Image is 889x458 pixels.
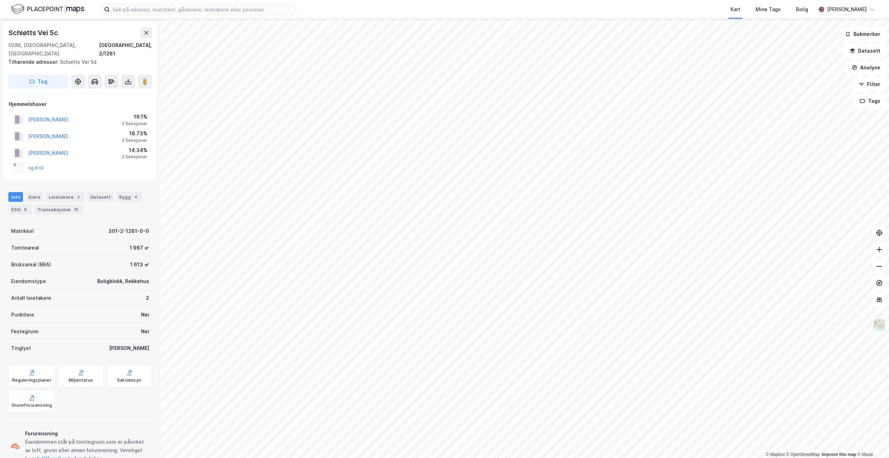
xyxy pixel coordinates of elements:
div: ESG [8,205,32,214]
button: Tags [854,94,886,108]
a: OpenStreetMap [786,452,820,457]
div: Eiere [26,192,43,202]
div: 16 [72,206,80,213]
div: Datasett [87,192,114,202]
div: 1 997 ㎡ [130,244,149,252]
button: Analyse [846,61,886,75]
div: 1 613 ㎡ [130,260,149,269]
div: Info [8,192,23,202]
div: [PERSON_NAME] [109,344,149,352]
div: Schiøtts Vei 5c [8,27,60,38]
div: Transaksjoner [34,205,83,214]
div: Nei [141,311,149,319]
div: Bruksareal (BRA) [11,260,51,269]
input: Søk på adresse, matrikkel, gårdeiere, leietakere eller personer [110,4,296,15]
div: 6 [22,206,29,213]
div: Reguleringsplaner [12,377,52,383]
div: Hjemmelshaver [9,100,152,108]
div: 18.73% [122,129,147,138]
div: Schiøtts Vei 5d [8,58,146,66]
div: 14.34% [122,146,147,154]
button: Datasett [844,44,886,58]
div: 2 Seksjoner [122,138,147,143]
div: Boligblokk, Rekkehus [97,277,149,285]
div: Grunnforurensning [11,403,52,408]
div: Nei [141,327,149,336]
div: Punktleie [11,311,34,319]
div: 2 [75,193,82,200]
img: logo.f888ab2527a4732fd821a326f86c7f29.svg [11,3,84,15]
div: Kontrollprogram for chat [854,425,889,458]
div: Bygg [116,192,142,202]
div: Matrikkel [11,227,34,235]
button: Bokmerker [839,27,886,41]
button: Tag [8,75,68,89]
div: [PERSON_NAME] [827,5,867,14]
div: 2 Seksjoner [122,154,147,160]
div: Eiendomstype [11,277,46,285]
a: Improve this map [822,452,856,457]
div: Bolig [796,5,808,14]
div: Festegrunn [11,327,38,336]
div: Miljøstatus [69,377,93,383]
div: Mine Tags [756,5,781,14]
div: Forurensning [25,429,149,438]
div: Antall leietakere [11,294,51,302]
div: 0286, [GEOGRAPHIC_DATA], [GEOGRAPHIC_DATA] [8,41,99,58]
div: 2 [146,294,149,302]
div: Tinglyst [11,344,31,352]
div: 2 Seksjoner [122,121,147,127]
div: 4 [132,193,139,200]
a: Mapbox [766,452,785,457]
div: Kart [730,5,740,14]
div: Leietakere [46,192,85,202]
iframe: Chat Widget [854,425,889,458]
button: Filter [853,77,886,91]
div: [GEOGRAPHIC_DATA], 2/1281 [99,41,152,58]
img: Z [873,318,886,331]
span: Tilhørende adresser: [8,59,60,65]
div: Tomteareal [11,244,39,252]
div: 301-2-1281-0-0 [108,227,149,235]
div: 19.1% [122,113,147,121]
div: Saksinnsyn [117,377,141,383]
